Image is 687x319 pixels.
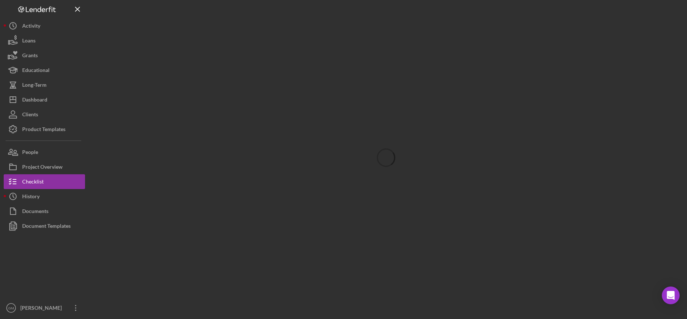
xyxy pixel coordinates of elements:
button: Dashboard [4,92,85,107]
button: Product Templates [4,122,85,137]
button: Checklist [4,174,85,189]
div: Documents [22,204,48,220]
button: Project Overview [4,159,85,174]
div: People [22,145,38,161]
button: People [4,145,85,159]
button: Educational [4,63,85,78]
button: Loans [4,33,85,48]
div: Clients [22,107,38,124]
div: Document Templates [22,219,71,235]
div: Project Overview [22,159,62,176]
button: Clients [4,107,85,122]
button: Long-Term [4,78,85,92]
button: GM[PERSON_NAME] [4,301,85,315]
button: Activity [4,18,85,33]
div: Checklist [22,174,44,191]
div: Open Intercom Messenger [662,287,680,304]
button: Document Templates [4,219,85,233]
button: Documents [4,204,85,219]
div: Activity [22,18,40,35]
div: Long-Term [22,78,47,94]
div: Dashboard [22,92,47,109]
div: Educational [22,63,50,79]
div: Loans [22,33,35,50]
div: History [22,189,40,206]
div: Product Templates [22,122,65,138]
button: History [4,189,85,204]
div: [PERSON_NAME] [18,301,67,317]
text: GM [8,306,14,310]
div: Grants [22,48,38,65]
button: Grants [4,48,85,63]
